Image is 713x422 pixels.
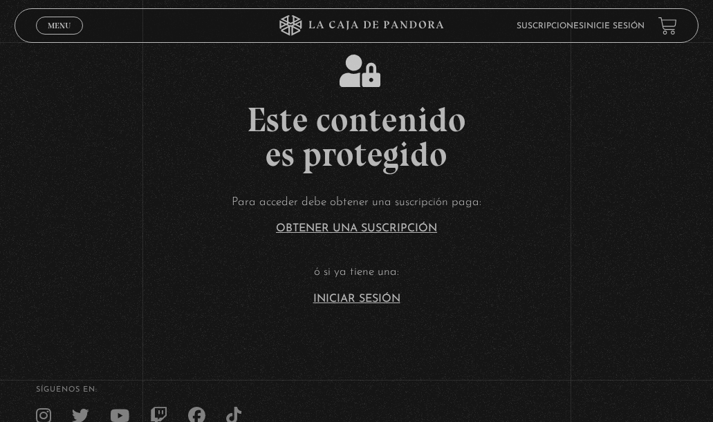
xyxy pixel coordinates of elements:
[517,22,584,30] a: Suscripciones
[313,294,400,305] a: Iniciar Sesión
[658,17,677,35] a: View your shopping cart
[48,21,71,30] span: Menu
[36,386,678,394] h4: SÍguenos en:
[43,33,75,43] span: Cerrar
[584,22,645,30] a: Inicie sesión
[276,223,437,234] a: Obtener una suscripción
